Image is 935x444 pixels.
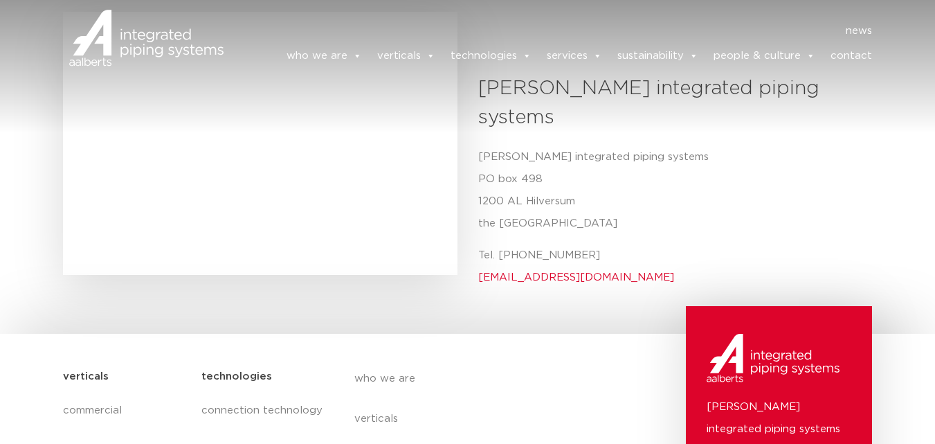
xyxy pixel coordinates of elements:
[287,42,362,70] a: who we are
[617,42,698,70] a: sustainability
[201,391,326,431] a: connection technology
[377,42,435,70] a: verticals
[354,359,608,399] a: who we are
[478,245,862,289] p: Tel. [PHONE_NUMBER]
[201,366,272,388] h5: technologies
[846,20,872,42] a: news
[63,391,188,431] a: commercial
[478,272,674,283] a: [EMAIL_ADDRESS][DOMAIN_NAME]
[830,42,872,70] a: contact
[354,399,608,439] a: verticals
[714,42,815,70] a: people & culture
[547,42,602,70] a: services
[63,366,109,388] h5: verticals
[451,42,532,70] a: technologies
[244,20,873,42] nav: Menu
[478,146,862,235] p: [PERSON_NAME] integrated piping systems PO box 498 1200 AL Hilversum the [GEOGRAPHIC_DATA]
